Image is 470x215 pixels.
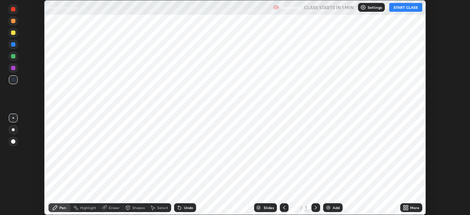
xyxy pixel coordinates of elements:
img: class-settings-icons [360,4,366,10]
div: Pen [59,206,66,209]
p: Plant Kingdom [48,4,79,10]
div: 1 [292,205,299,210]
button: START CLASS [389,3,422,12]
div: / [300,205,303,210]
div: Highlight [80,206,96,209]
div: More [410,206,419,209]
div: Add [333,206,340,209]
div: Shapes [132,206,145,209]
p: Settings [368,6,382,9]
h5: CLASS STARTS IN 1 MIN [304,4,354,11]
div: Undo [184,206,193,209]
img: recording.375f2c34.svg [273,4,279,10]
div: Select [157,206,168,209]
div: Slides [264,206,274,209]
p: Recording [281,5,301,10]
div: 1 [304,204,308,211]
img: add-slide-button [325,205,331,211]
div: Eraser [109,206,120,209]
